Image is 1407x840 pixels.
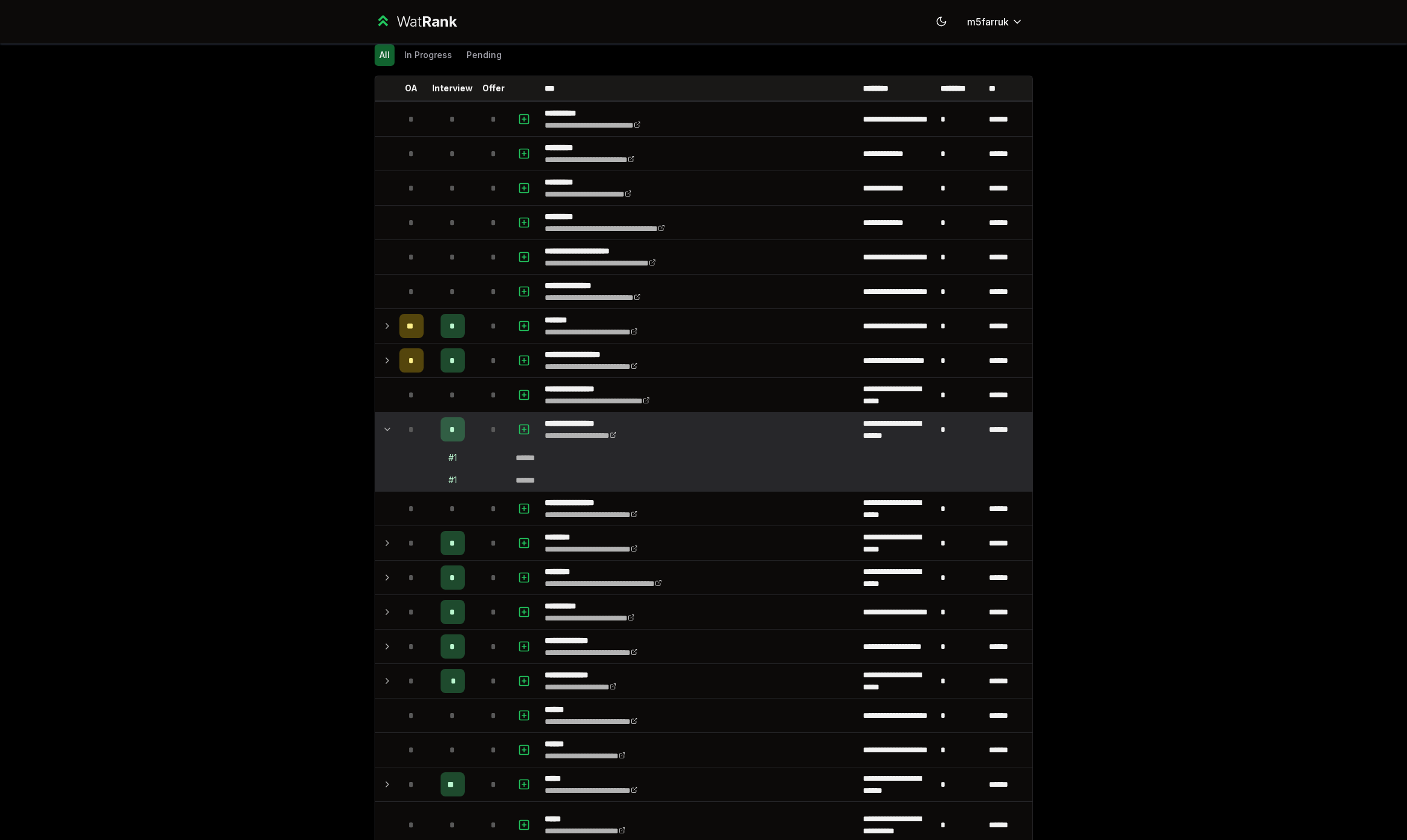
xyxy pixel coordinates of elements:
p: Offer [482,82,505,94]
span: Rank [422,13,457,30]
button: All [375,44,395,66]
button: In Progress [399,44,457,66]
p: Interview [432,82,473,94]
p: OA [405,82,418,94]
button: Pending [462,44,507,66]
div: # 1 [448,474,457,486]
div: # 1 [448,452,457,464]
div: Wat [396,12,457,31]
button: m5farruk [957,11,1033,33]
span: m5farruk [967,15,1009,29]
a: WatRank [375,12,458,31]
